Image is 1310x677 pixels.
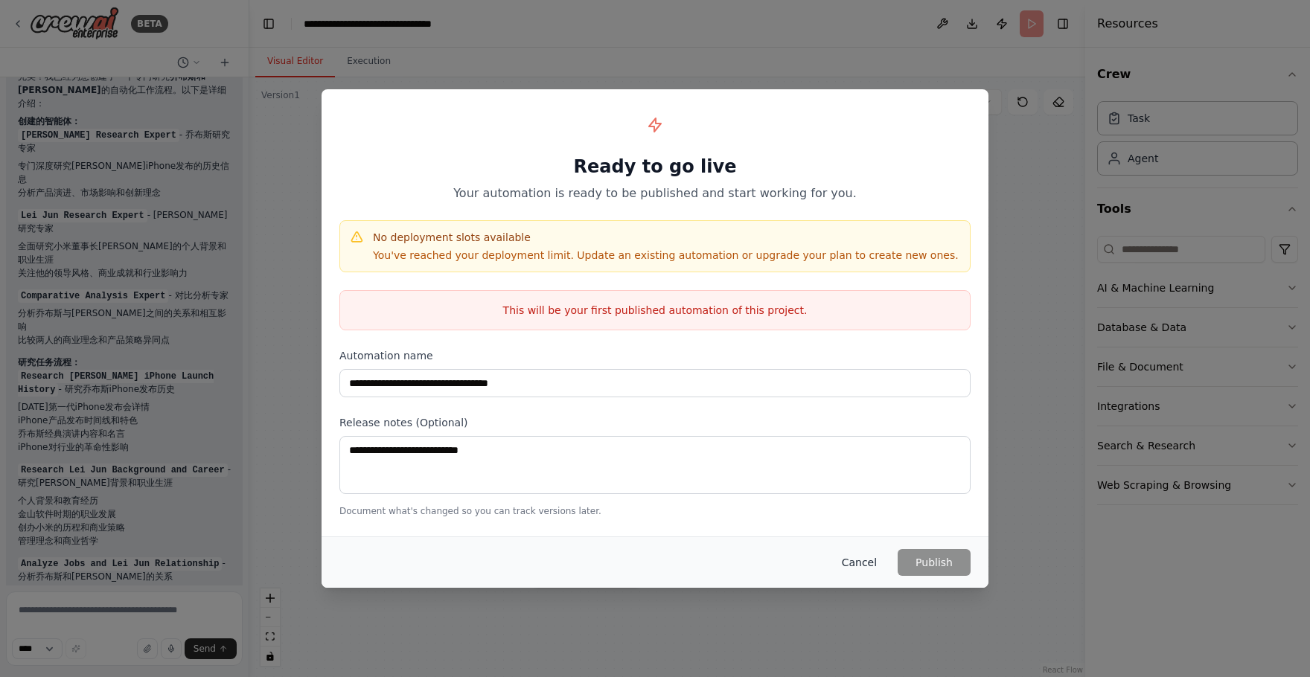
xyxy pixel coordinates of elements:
label: Release notes (Optional) [339,415,971,430]
p: Document what's changed so you can track versions later. [339,505,971,517]
label: Automation name [339,348,971,363]
p: Your automation is ready to be published and start working for you. [339,185,971,202]
button: Cancel [830,549,889,576]
p: This will be your first published automation of this project. [340,303,970,318]
p: You've reached your deployment limit. Update an existing automation or upgrade your plan to creat... [373,248,959,263]
button: Publish [898,549,971,576]
h1: Ready to go live [339,155,971,179]
h4: No deployment slots available [373,230,959,245]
